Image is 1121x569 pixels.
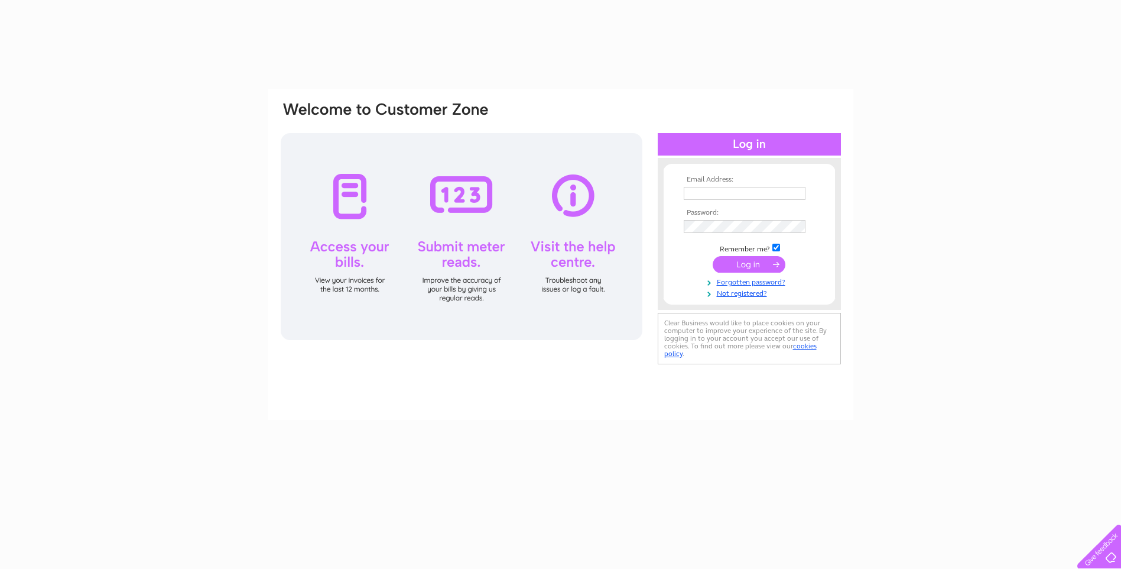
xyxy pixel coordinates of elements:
[658,313,841,364] div: Clear Business would like to place cookies on your computer to improve your experience of the sit...
[681,242,818,254] td: Remember me?
[684,287,818,298] a: Not registered?
[664,342,817,358] a: cookies policy
[681,209,818,217] th: Password:
[684,276,818,287] a: Forgotten password?
[681,176,818,184] th: Email Address:
[713,256,785,273] input: Submit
